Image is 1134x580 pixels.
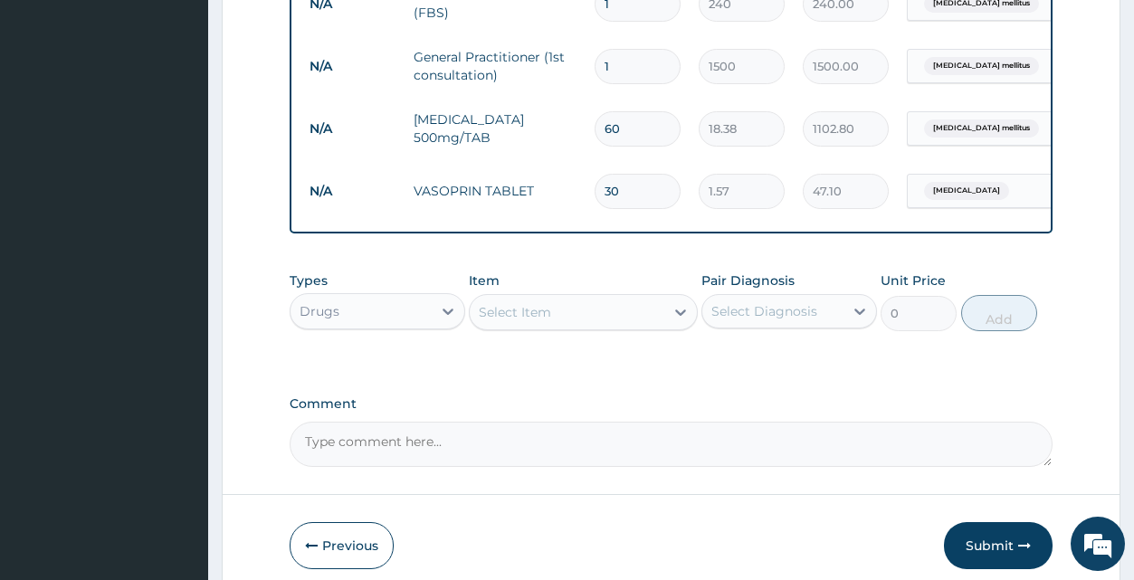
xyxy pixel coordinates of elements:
[405,101,586,156] td: [MEDICAL_DATA] 500mg/TAB
[300,302,339,320] div: Drugs
[300,175,405,208] td: N/A
[711,302,817,320] div: Select Diagnosis
[290,522,394,569] button: Previous
[33,90,73,136] img: d_794563401_company_1708531726252_794563401
[924,119,1039,138] span: [MEDICAL_DATA] mellitus
[469,271,500,290] label: Item
[961,295,1037,331] button: Add
[924,182,1009,200] span: [MEDICAL_DATA]
[944,522,1053,569] button: Submit
[405,173,586,209] td: VASOPRIN TABLET
[290,273,328,289] label: Types
[290,396,1052,412] label: Comment
[924,57,1039,75] span: [MEDICAL_DATA] mellitus
[9,387,345,451] textarea: Type your message and hit 'Enter'
[300,112,405,146] td: N/A
[701,271,795,290] label: Pair Diagnosis
[297,9,340,52] div: Minimize live chat window
[479,303,551,321] div: Select Item
[881,271,946,290] label: Unit Price
[300,50,405,83] td: N/A
[94,101,304,125] div: Chat with us now
[405,39,586,93] td: General Practitioner (1st consultation)
[105,175,250,357] span: We're online!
